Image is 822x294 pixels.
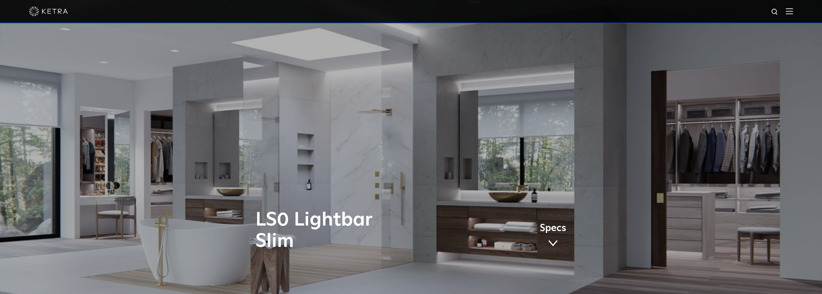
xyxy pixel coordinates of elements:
img: search icon [771,8,779,16]
span: Specs [540,224,566,233]
img: Hamburger%20Nav.svg [786,8,793,14]
img: ketra-logo-2019-white [29,6,68,16]
a: Specs [540,224,566,249]
h1: LS0 Lightbar Slim [255,209,438,252]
